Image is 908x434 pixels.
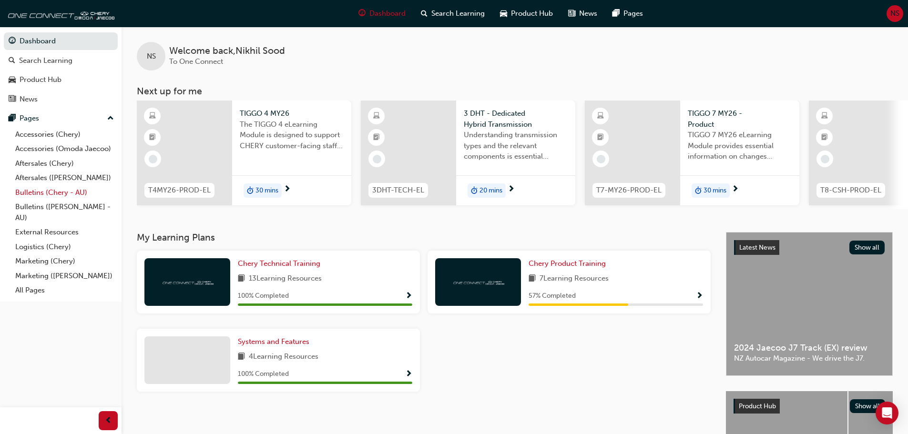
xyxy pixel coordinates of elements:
span: guage-icon [358,8,366,20]
a: Chery Product Training [529,258,610,269]
span: car-icon [500,8,507,20]
span: booktick-icon [821,131,828,144]
a: Aftersales ([PERSON_NAME]) [11,171,118,185]
a: Product Hub [4,71,118,89]
span: book-icon [238,351,245,363]
button: DashboardSearch LearningProduct HubNews [4,30,118,110]
span: learningResourceType_ELEARNING-icon [597,110,604,122]
span: Chery Product Training [529,259,606,268]
span: learningRecordVerb_NONE-icon [821,155,829,163]
span: next-icon [284,185,291,194]
a: Aftersales (Chery) [11,156,118,171]
a: Accessories (Omoda Jaecoo) [11,141,118,156]
span: Welcome back , Nikhil Sood [169,46,285,57]
span: pages-icon [9,114,16,123]
button: NS [887,5,903,22]
span: To One Connect [169,57,223,66]
span: learningRecordVerb_NONE-icon [597,155,605,163]
button: Show Progress [405,290,412,302]
span: Show Progress [696,292,703,301]
span: TIGGO 7 MY26 - Product [688,108,792,130]
span: learningRecordVerb_NONE-icon [149,155,157,163]
span: next-icon [732,185,739,194]
span: 100 % Completed [238,369,289,380]
a: Marketing (Chery) [11,254,118,269]
a: Accessories (Chery) [11,127,118,142]
a: Latest NewsShow all [734,240,885,255]
button: Pages [4,110,118,127]
a: 3DHT-TECH-EL3 DHT - Dedicated Hybrid TransmissionUnderstanding transmission types and the relevan... [361,101,575,205]
span: 30 mins [255,185,278,196]
span: booktick-icon [597,131,604,144]
span: The TIGGO 4 eLearning Module is designed to support CHERY customer-facing staff with the product ... [240,119,344,151]
a: guage-iconDashboard [351,4,413,23]
span: Search Learning [431,8,485,19]
button: Show Progress [696,290,703,302]
span: NS [147,51,156,62]
span: booktick-icon [149,131,156,144]
span: up-icon [107,112,114,125]
a: Logistics (Chery) [11,240,118,254]
a: oneconnect [5,4,114,23]
span: booktick-icon [373,131,380,144]
a: Dashboard [4,32,118,50]
span: News [579,8,597,19]
a: search-iconSearch Learning [413,4,492,23]
span: search-icon [421,8,428,20]
div: Search Learning [19,55,72,66]
a: Systems and Features [238,336,313,347]
a: news-iconNews [561,4,605,23]
span: Product Hub [739,402,776,410]
span: pages-icon [612,8,620,20]
h3: My Learning Plans [137,232,711,243]
span: Latest News [739,243,775,252]
a: Product HubShow all [734,399,885,414]
span: NS [890,8,899,19]
span: Systems and Features [238,337,309,346]
a: Bulletins ([PERSON_NAME] - AU) [11,200,118,225]
a: car-iconProduct Hub [492,4,561,23]
span: 4 Learning Resources [249,351,318,363]
span: NZ Autocar Magazine - We drive the J7. [734,353,885,364]
img: oneconnect [161,277,214,286]
span: 20 mins [480,185,502,196]
a: Marketing ([PERSON_NAME]) [11,269,118,283]
span: 100 % Completed [238,291,289,302]
a: pages-iconPages [605,4,651,23]
span: duration-icon [471,184,478,197]
div: Open Intercom Messenger [876,402,898,424]
span: Chery Technical Training [238,259,320,268]
span: Pages [623,8,643,19]
span: 3DHT-TECH-EL [372,185,424,196]
a: Bulletins (Chery - AU) [11,185,118,200]
button: Show Progress [405,368,412,380]
span: Dashboard [369,8,406,19]
a: T7-MY26-PROD-ELTIGGO 7 MY26 - ProductTIGGO 7 MY26 eLearning Module provides essential information... [585,101,799,205]
a: Latest NewsShow all2024 Jaecoo J7 Track (EX) reviewNZ Autocar Magazine - We drive the J7. [726,232,893,376]
button: Show all [849,241,885,254]
span: Product Hub [511,8,553,19]
span: news-icon [568,8,575,20]
span: TIGGO 7 MY26 eLearning Module provides essential information on changes introduced with the new M... [688,130,792,162]
div: Pages [20,113,39,124]
span: duration-icon [695,184,702,197]
span: 30 mins [704,185,726,196]
span: prev-icon [105,415,112,427]
span: news-icon [9,95,16,104]
a: T4MY26-PROD-ELTIGGO 4 MY26The TIGGO 4 eLearning Module is designed to support CHERY customer-faci... [137,101,351,205]
span: T4MY26-PROD-EL [148,185,211,196]
span: 3 DHT - Dedicated Hybrid Transmission [464,108,568,130]
span: learningRecordVerb_NONE-icon [373,155,381,163]
a: News [4,91,118,108]
div: News [20,94,38,105]
span: search-icon [9,57,15,65]
span: T7-MY26-PROD-EL [596,185,662,196]
span: T8-CSH-PROD-EL [820,185,881,196]
span: Show Progress [405,370,412,379]
span: learningResourceType_ELEARNING-icon [149,110,156,122]
a: All Pages [11,283,118,298]
span: learningResourceType_ELEARNING-icon [821,110,828,122]
span: guage-icon [9,37,16,46]
span: 13 Learning Resources [249,273,322,285]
